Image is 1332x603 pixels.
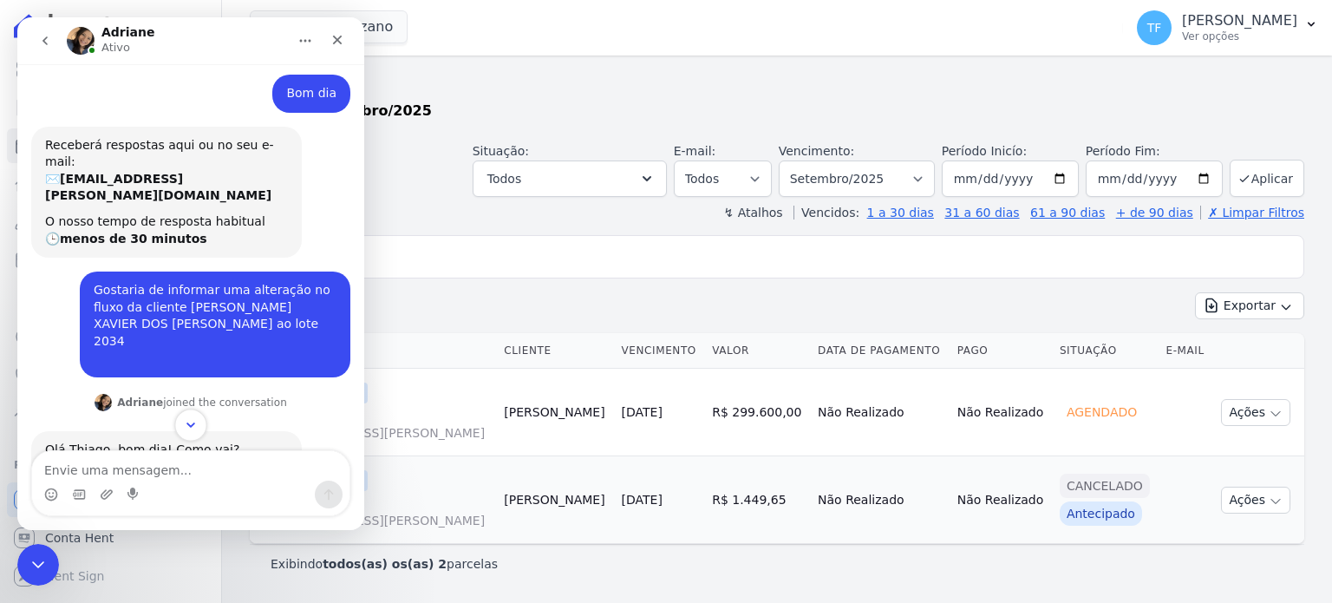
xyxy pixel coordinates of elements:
a: 441[STREET_ADDRESS][PERSON_NAME] [264,407,490,442]
a: Crédito [7,319,214,354]
a: Clientes [7,205,214,239]
div: Bom dia [255,57,333,95]
th: E-mail [1159,333,1212,369]
strong: Setembro/2025 [312,102,432,119]
iframe: Intercom live chat [17,17,364,530]
div: Gostaria de informar uma alteração no fluxo da cliente [PERSON_NAME] XAVIER DOS [PERSON_NAME] ao ... [62,254,333,360]
a: 1 a 30 dias [867,206,934,220]
input: Buscar por nome do lote ou do cliente [282,239,1296,274]
div: Olá Thiago, bom dia! Como vai? [28,424,271,442]
td: R$ 1.449,65 [705,456,811,544]
a: [DATE] [622,405,663,419]
span: [STREET_ADDRESS][PERSON_NAME] [264,424,490,442]
a: Conta Hent [7,521,214,555]
td: Não Realizado [950,456,1053,544]
label: Período Fim: [1086,142,1223,161]
button: Carregar anexo [82,470,96,484]
div: Plataformas [14,455,207,475]
b: Adriane [100,379,146,391]
span: TF [1147,22,1162,34]
th: Pago [950,333,1053,369]
a: Minha Carteira [7,243,214,278]
td: R$ 299.600,00 [705,369,811,456]
iframe: Intercom live chat [17,544,59,586]
button: Ações [1221,487,1290,514]
b: [EMAIL_ADDRESS][PERSON_NAME][DOMAIN_NAME] [28,154,254,186]
b: todos(as) os(as) 2 [323,557,447,571]
button: Seletor de Gif [55,470,69,484]
button: Seletor de emoji [27,470,41,484]
p: [PERSON_NAME] [1182,12,1297,29]
a: Visão Geral [7,52,214,87]
a: Lotes [7,167,214,201]
div: Agendado [1060,400,1144,424]
button: Habras Suzano [250,10,408,43]
a: [DATE] [622,493,663,507]
div: Gostaria de informar uma alteração no fluxo da cliente [PERSON_NAME] XAVIER DOS [PERSON_NAME] ao ... [76,265,319,350]
button: Scroll to bottom [157,391,189,423]
th: Cliente [497,333,614,369]
a: 61 a 90 dias [1030,206,1105,220]
button: Enviar mensagem… [297,463,325,491]
td: Não Realizado [950,369,1053,456]
a: Negativação [7,357,214,392]
div: Receberá respostas aqui ou no seu e-mail:✉️[EMAIL_ADDRESS][PERSON_NAME][DOMAIN_NAME]O nosso tempo... [14,109,284,241]
span: [STREET_ADDRESS][PERSON_NAME] [264,512,490,529]
div: Fechar [304,7,336,38]
a: Parcelas [7,128,214,163]
button: Ações [1221,399,1290,426]
label: Situação: [473,144,529,158]
a: Recebíveis [7,482,214,517]
b: menos de 30 minutos [42,214,190,228]
p: Ativo [84,22,113,39]
a: Troca de Arquivos [7,396,214,430]
a: 31 a 60 dias [944,206,1019,220]
p: Exibindo parcelas [271,555,498,573]
th: Situação [1053,333,1159,369]
td: Não Realizado [811,369,950,456]
span: Conta Hent [45,529,114,547]
button: Todos [473,161,667,197]
button: TF [PERSON_NAME] Ver opções [1123,3,1332,52]
button: Aplicar [1230,160,1304,197]
th: Vencimento [615,333,706,369]
label: Período Inicío: [942,144,1027,158]
a: Contratos [7,90,214,125]
a: + de 90 dias [1116,206,1193,220]
a: ✗ Limpar Filtros [1200,206,1304,220]
a: 1441[STREET_ADDRESS][PERSON_NAME] [264,495,490,529]
div: Thiago diz… [14,254,333,374]
div: Cancelado [1060,474,1150,498]
th: Valor [705,333,811,369]
label: Vencidos: [793,206,859,220]
button: Início [271,7,304,40]
div: Bom dia [269,68,319,85]
div: joined the conversation [100,377,270,393]
img: Profile image for Adriane [77,377,95,394]
button: Start recording [110,470,124,484]
td: Não Realizado [811,456,950,544]
span: Todos [487,168,521,189]
div: Receberá respostas aqui ou no seu e-mail: ✉️ [28,120,271,187]
div: Thiago diz… [14,57,333,109]
td: [PERSON_NAME] [497,456,614,544]
div: Operator diz… [14,109,333,255]
p: Ver opções [1182,29,1297,43]
label: E-mail: [674,144,716,158]
h2: Parcelas [250,69,1304,101]
button: Exportar [1195,292,1304,319]
th: Contrato [250,333,497,369]
td: [PERSON_NAME] [497,369,614,456]
label: Vencimento: [779,144,854,158]
a: Transferências [7,281,214,316]
th: Data de Pagamento [811,333,950,369]
label: ↯ Atalhos [723,206,782,220]
div: Antecipado [1060,501,1142,526]
textarea: Envie uma mensagem... [15,434,332,463]
div: Adriane diz… [14,374,333,414]
div: O nosso tempo de resposta habitual 🕒 [28,196,271,230]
